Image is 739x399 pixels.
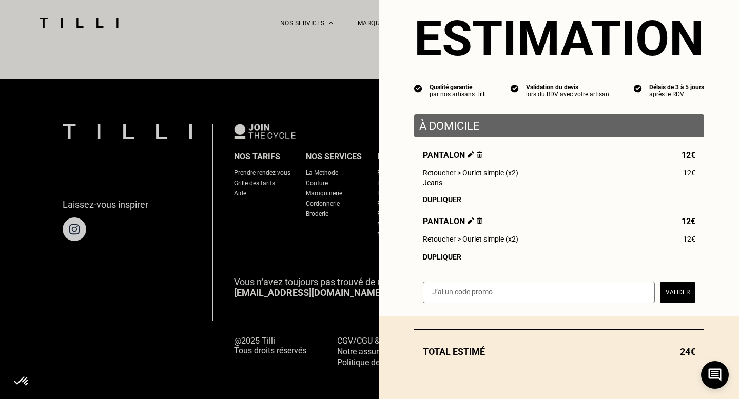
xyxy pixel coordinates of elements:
[526,91,609,98] div: lors du RDV avec votre artisan
[419,119,699,132] p: À domicile
[423,216,482,226] span: Pantalon
[683,235,695,243] span: 12€
[414,10,704,67] section: Estimation
[660,282,695,303] button: Valider
[423,150,482,160] span: Pantalon
[511,84,519,93] img: icon list info
[423,178,442,187] span: Jeans
[468,151,474,158] img: Éditer
[649,84,704,91] div: Délais de 3 à 5 jours
[430,84,486,91] div: Qualité garantie
[423,282,655,303] input: J‘ai un code promo
[423,169,518,177] span: Retoucher > Ourlet simple (x2)
[423,235,518,243] span: Retoucher > Ourlet simple (x2)
[423,195,695,204] div: Dupliquer
[682,150,695,160] span: 12€
[414,84,422,93] img: icon list info
[414,346,704,357] div: Total estimé
[468,217,474,224] img: Éditer
[680,346,695,357] span: 24€
[477,151,482,158] img: Supprimer
[430,91,486,98] div: par nos artisans Tilli
[477,217,482,224] img: Supprimer
[634,84,642,93] img: icon list info
[423,253,695,261] div: Dupliquer
[683,169,695,177] span: 12€
[649,91,704,98] div: après le RDV
[682,216,695,226] span: 12€
[526,84,609,91] div: Validation du devis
